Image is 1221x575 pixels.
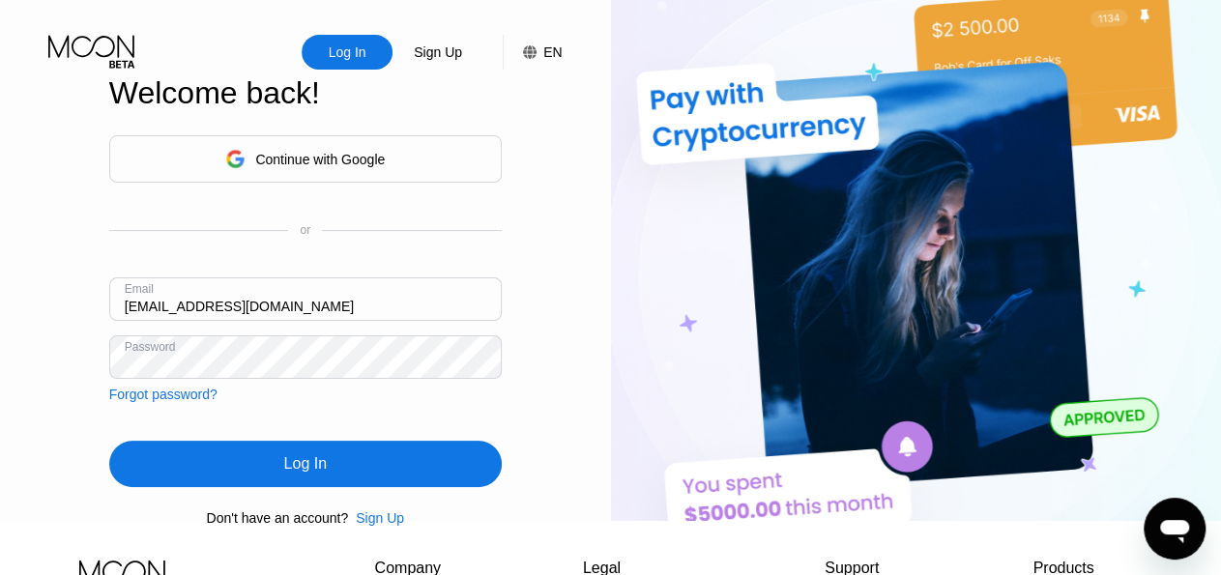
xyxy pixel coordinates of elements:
div: Sign Up [412,43,464,62]
iframe: Button to launch messaging window [1144,498,1206,560]
div: EN [543,44,562,60]
div: Log In [302,35,392,70]
div: Password [125,340,176,354]
div: Log In [109,441,502,487]
div: Log In [327,43,368,62]
div: Forgot password? [109,387,218,402]
div: or [300,223,310,237]
div: Log In [284,454,327,474]
div: Sign Up [356,510,404,526]
div: Continue with Google [109,135,502,183]
div: Sign Up [348,510,404,526]
div: Continue with Google [255,152,385,167]
div: EN [503,35,562,70]
div: Email [125,282,154,296]
div: Welcome back! [109,75,502,111]
div: Don't have an account? [207,510,349,526]
div: Sign Up [392,35,483,70]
